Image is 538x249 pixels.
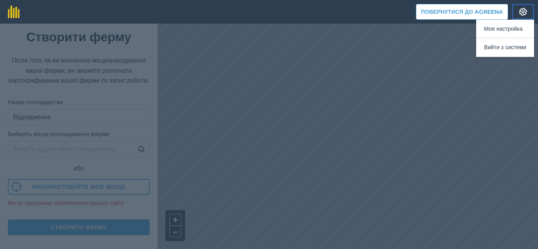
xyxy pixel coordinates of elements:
[416,4,508,20] button: Повернутися до Agreena
[518,8,528,16] img: Значок шестерні
[476,38,534,57] button: Вийти з системи
[476,20,534,38] button: Моя настройка
[484,44,526,51] font: Вийти з системи
[421,8,503,15] font: Повернутися до Agreena
[484,25,523,32] font: Моя настройка
[8,6,20,18] img: Логотип fieldmargin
